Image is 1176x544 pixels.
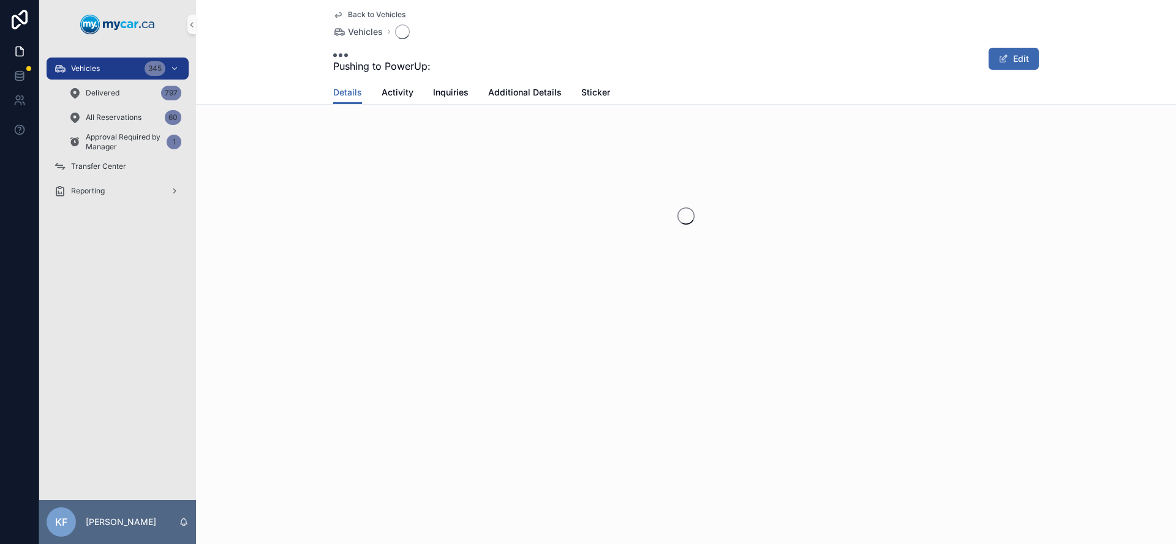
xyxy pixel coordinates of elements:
[71,162,126,171] span: Transfer Center
[145,61,165,76] div: 345
[382,81,413,106] a: Activity
[55,515,67,529] span: KF
[433,86,469,99] span: Inquiries
[333,86,362,99] span: Details
[61,82,189,104] a: Delivered797
[86,113,141,122] span: All Reservations
[348,10,405,20] span: Back to Vehicles
[488,86,562,99] span: Additional Details
[433,81,469,106] a: Inquiries
[581,86,610,99] span: Sticker
[61,131,189,153] a: Approval Required by Manager1
[71,186,105,196] span: Reporting
[382,86,413,99] span: Activity
[47,155,189,177] a: Transfer Center
[39,49,196,218] div: scrollable content
[348,26,383,38] span: Vehicles
[86,88,119,98] span: Delivered
[581,81,610,106] a: Sticker
[165,110,181,125] div: 60
[80,15,155,34] img: App logo
[86,516,156,528] p: [PERSON_NAME]
[86,132,162,152] span: Approval Required by Manager
[47,180,189,202] a: Reporting
[167,135,181,149] div: 1
[989,48,1039,70] button: Edit
[488,81,562,106] a: Additional Details
[333,81,362,105] a: Details
[61,106,189,129] a: All Reservations60
[161,86,181,100] div: 797
[333,10,405,20] a: Back to Vehicles
[333,59,431,73] span: Pushing to PowerUp:
[47,58,189,80] a: Vehicles345
[333,26,383,38] a: Vehicles
[71,64,100,73] span: Vehicles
